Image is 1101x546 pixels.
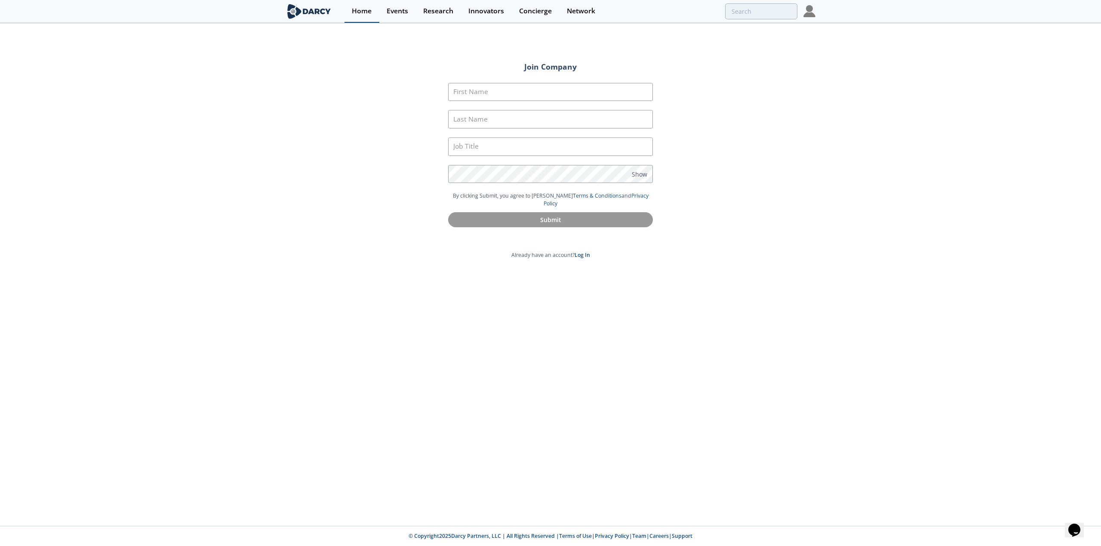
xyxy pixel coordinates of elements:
[632,169,647,178] span: Show
[1065,512,1092,537] iframe: chat widget
[468,8,504,15] div: Innovators
[575,251,590,259] a: Log In
[672,532,692,540] a: Support
[559,532,592,540] a: Terms of Use
[595,532,629,540] a: Privacy Policy
[725,3,797,19] input: Advanced Search
[803,5,815,17] img: Profile
[286,4,332,19] img: logo-wide.svg
[448,212,653,227] button: Submit
[352,8,372,15] div: Home
[448,192,653,208] p: By clicking Submit, you agree to [PERSON_NAME] and
[573,192,621,199] a: Terms & Conditions
[649,532,669,540] a: Careers
[632,532,646,540] a: Team
[232,532,869,540] p: © Copyright 2025 Darcy Partners, LLC | All Rights Reserved | | | | |
[519,8,552,15] div: Concierge
[448,137,653,156] input: Job Title
[387,8,408,15] div: Events
[544,192,649,207] a: Privacy Policy
[423,8,453,15] div: Research
[448,83,653,101] input: First Name
[448,110,653,128] input: Last Name
[424,251,677,259] p: Already have an account?
[567,8,595,15] div: Network
[436,63,665,71] h2: Join Company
